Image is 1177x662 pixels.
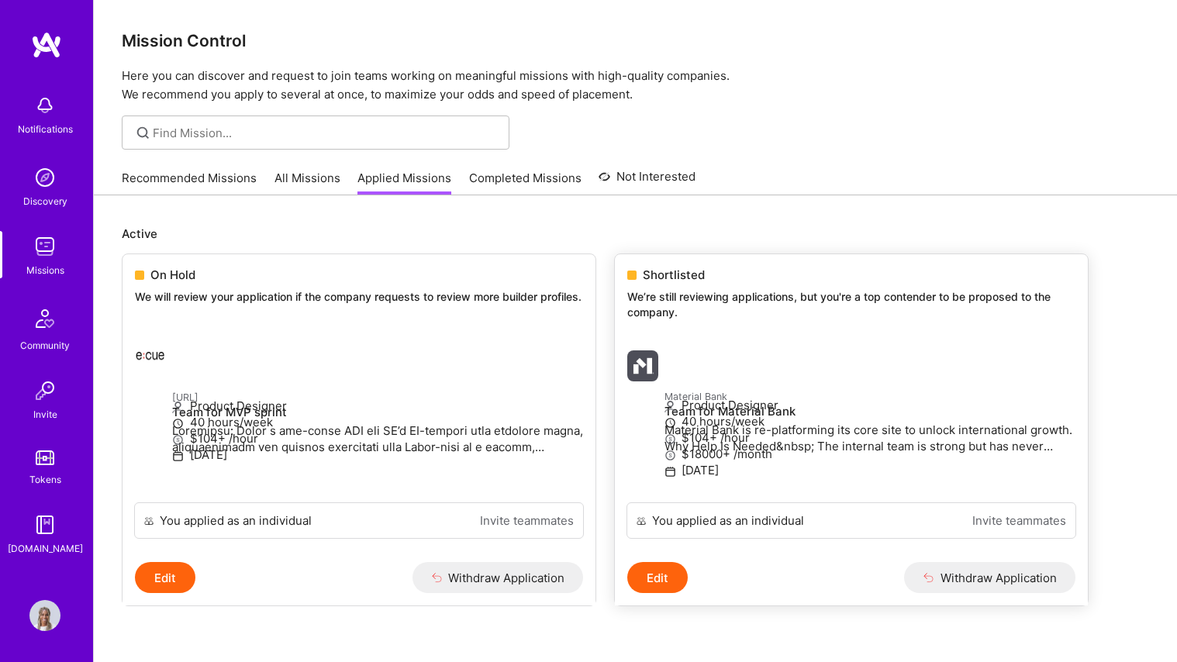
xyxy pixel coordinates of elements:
a: All Missions [274,170,340,195]
img: Invite [29,375,60,406]
p: [DATE] [172,447,583,463]
div: You applied as an individual [160,512,312,529]
input: Find Mission... [153,125,498,141]
a: Material Bank company logoMaterial BankTeam for Material BankMaterial Bank is re-platforming its ... [615,338,1088,502]
img: Material Bank company logo [627,350,658,381]
p: Here you can discover and request to join teams working on meaningful missions with high-quality ... [122,67,1149,104]
img: Community [26,300,64,337]
img: bell [29,90,60,121]
button: Withdraw Application [904,562,1075,593]
p: 40 hours/week [172,414,583,430]
img: User Avatar [29,600,60,631]
p: $18000+ /month [664,446,1075,462]
p: We’re still reviewing applications, but you're a top contender to be proposed to the company. [627,289,1075,319]
img: teamwork [29,231,60,262]
img: Ecue.ai company logo [135,336,166,367]
button: Withdraw Application [412,562,584,593]
div: Notifications [18,121,73,137]
span: Shortlisted [643,267,705,283]
a: Completed Missions [469,170,582,195]
button: Edit [627,562,688,593]
button: Edit [135,562,195,593]
p: We will review your application if the company requests to review more builder profiles. [135,289,583,305]
a: User Avatar [26,600,64,631]
div: Invite [33,406,57,422]
i: icon Clock [172,418,184,429]
img: discovery [29,162,60,193]
i: icon Calendar [172,450,184,462]
p: 40 hours/week [664,413,1075,429]
i: icon MoneyGray [172,434,184,446]
i: icon MoneyGray [664,433,676,445]
i: icon SearchGrey [134,124,152,142]
a: Invite teammates [972,512,1066,529]
p: [DATE] [664,462,1075,478]
a: Ecue.ai company logo[URL]Team for MVP sprintLoremipsu: Dolor s ame-conse ADI eli SE’d EI-tempori ... [123,323,595,503]
div: Community [20,337,70,353]
div: [DOMAIN_NAME] [8,540,83,557]
p: $104+ /hour [172,430,583,447]
img: guide book [29,509,60,540]
img: logo [31,31,62,59]
div: You applied as an individual [652,512,804,529]
a: Invite teammates [480,512,574,529]
div: Missions [26,262,64,278]
a: Not Interested [599,167,695,195]
i: icon Calendar [664,466,676,478]
i: icon Clock [664,417,676,429]
div: Tokens [29,471,61,488]
h3: Mission Control [122,31,1149,50]
a: Applied Missions [357,170,451,195]
p: Product Designer [664,397,1075,413]
img: tokens [36,450,54,465]
i: icon MoneyGray [664,450,676,461]
p: Active [122,226,1149,242]
a: Recommended Missions [122,170,257,195]
i: icon Applicant [172,402,184,413]
span: On Hold [150,267,195,283]
p: Product Designer [172,398,583,414]
p: $104+ /hour [664,429,1075,446]
div: Discovery [23,193,67,209]
i: icon Applicant [664,401,676,412]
